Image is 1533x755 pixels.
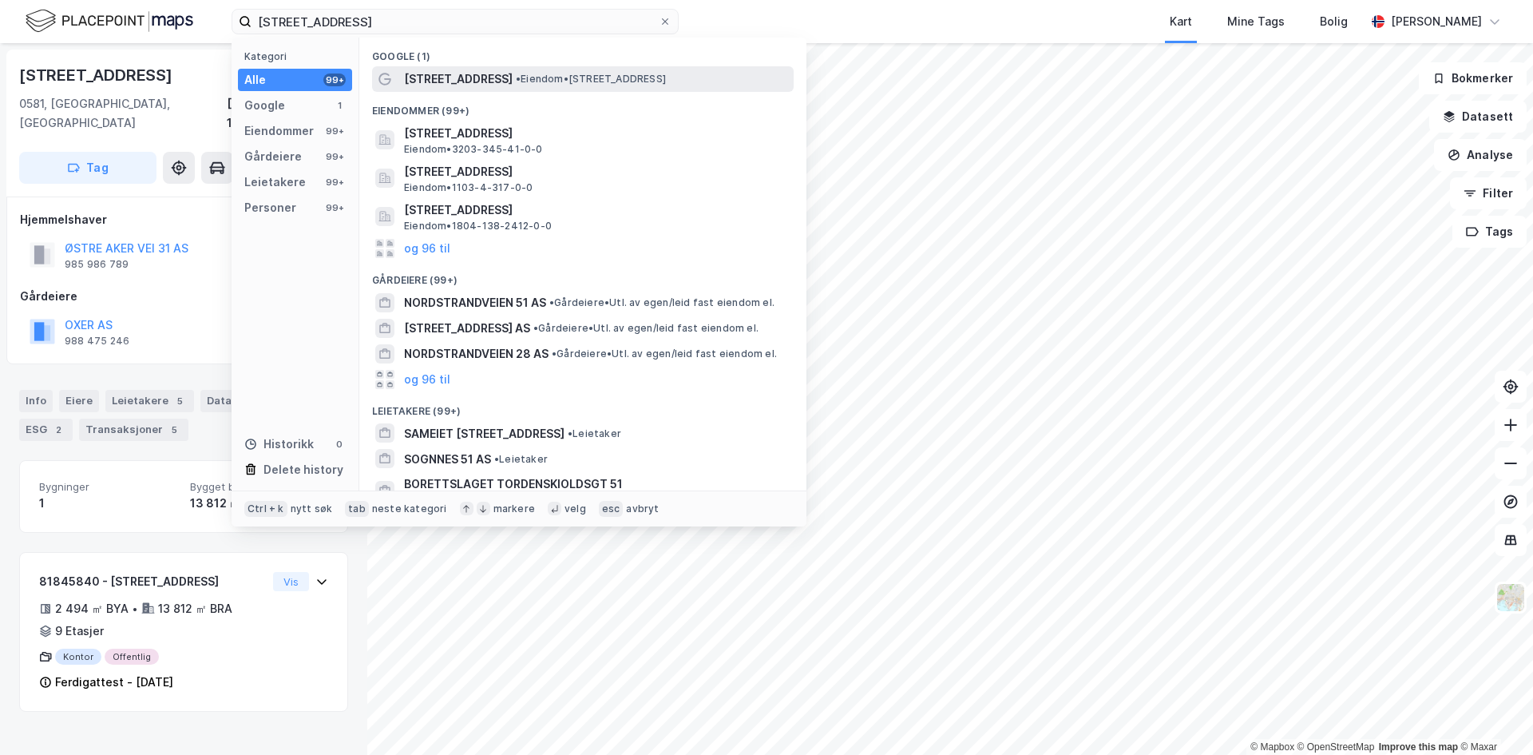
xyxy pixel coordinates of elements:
button: og 96 til [404,239,450,258]
div: 99+ [323,74,346,86]
span: Leietaker [568,427,621,440]
div: 985 986 789 [65,258,129,271]
span: Leietaker [494,453,548,466]
div: 2 [50,422,66,438]
div: 13 812 ㎡ BRA [158,599,232,618]
div: Bolig [1320,12,1348,31]
span: Eiendom • 1103-4-317-0-0 [404,181,533,194]
button: Bokmerker [1419,62,1527,94]
span: Bygninger [39,480,177,494]
input: Søk på adresse, matrikkel, gårdeiere, leietakere eller personer [252,10,659,34]
div: 99+ [323,176,346,189]
div: 5 [172,393,188,409]
span: Gårdeiere • Utl. av egen/leid fast eiendom el. [549,296,774,309]
span: SOGNNES 51 AS [404,450,491,469]
div: tab [345,501,369,517]
span: [STREET_ADDRESS] [404,124,787,143]
div: avbryt [626,503,659,515]
span: Bygget bygningsområde [190,480,328,494]
div: • [132,602,138,615]
span: [STREET_ADDRESS] [404,70,513,89]
img: logo.f888ab2527a4732fd821a326f86c7f29.svg [26,7,193,35]
div: neste kategori [372,503,447,515]
span: NORDSTRANDVEIEN 28 AS [404,344,549,364]
div: 99+ [323,125,346,137]
div: 13 812 ㎡ [190,494,328,513]
div: 0581, [GEOGRAPHIC_DATA], [GEOGRAPHIC_DATA] [19,94,227,133]
div: 1 [39,494,177,513]
button: Vis [273,572,309,591]
div: velg [564,503,586,515]
span: • [516,73,521,85]
div: Datasett [200,390,279,412]
div: 81845840 - [STREET_ADDRESS] [39,572,267,591]
div: Personer [244,198,296,217]
div: [STREET_ADDRESS] [19,62,176,88]
span: [STREET_ADDRESS] AS [404,319,530,338]
span: Eiendom • 1804-138-2412-0-0 [404,220,552,232]
span: • [549,296,554,308]
div: Kategori [244,50,352,62]
span: Eiendom • 3203-345-41-0-0 [404,143,543,156]
div: Leietakere [244,173,306,192]
div: 99+ [323,201,346,214]
div: Gårdeiere (99+) [359,261,806,290]
button: Filter [1450,177,1527,209]
div: Alle [244,70,266,89]
span: [STREET_ADDRESS] [404,201,787,220]
div: 988 475 246 [65,335,129,348]
div: [PERSON_NAME] [1391,12,1482,31]
span: • [494,453,499,465]
span: • [568,427,572,439]
button: og 96 til [404,370,450,389]
img: Z [1495,582,1526,613]
button: Tags [1452,216,1527,248]
div: esc [599,501,624,517]
div: Google (1) [359,38,806,66]
div: 5 [166,422,182,438]
span: • [552,348,557,360]
div: Gårdeiere [20,287,347,306]
div: Transaksjoner [79,419,188,441]
div: 2 494 ㎡ BYA [55,599,129,618]
span: [STREET_ADDRESS] [404,162,787,181]
div: [GEOGRAPHIC_DATA], 122/2 [227,94,348,133]
div: Kart [1170,12,1192,31]
div: Hjemmelshaver [20,210,347,229]
button: Tag [19,152,156,184]
div: Leietakere [105,390,194,412]
div: Google [244,96,285,115]
div: Delete history [263,460,343,479]
div: Leietakere (99+) [359,392,806,421]
div: ESG [19,419,73,441]
iframe: Chat Widget [1453,678,1533,755]
span: BORETTSLAGET TORDENSKIOLDSGT 51 [404,475,787,494]
div: Gårdeiere [244,147,302,166]
div: Eiendommer (99+) [359,92,806,121]
span: SAMEIET [STREET_ADDRESS] [404,424,564,443]
div: 9 Etasjer [55,622,104,641]
div: markere [493,503,535,515]
span: NORDSTRANDVEIEN 51 AS [404,293,546,312]
span: Gårdeiere • Utl. av egen/leid fast eiendom el. [533,322,759,335]
button: Datasett [1429,101,1527,133]
a: OpenStreetMap [1297,741,1375,753]
div: Eiendommer [244,121,314,141]
div: 99+ [323,150,346,163]
div: Eiere [59,390,99,412]
a: Improve this map [1379,741,1458,753]
span: • [533,322,538,334]
div: Info [19,390,53,412]
div: 0 [333,438,346,451]
div: Ctrl + k [244,501,287,517]
button: Analyse [1434,139,1527,171]
div: 1 [333,99,346,112]
div: Ferdigattest - [DATE] [55,673,173,692]
a: Mapbox [1250,741,1294,753]
div: Historikk [244,435,314,454]
span: Eiendom • [STREET_ADDRESS] [516,73,666,85]
div: Mine Tags [1227,12,1285,31]
span: Gårdeiere • Utl. av egen/leid fast eiendom el. [552,348,777,360]
div: nytt søk [291,503,333,515]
